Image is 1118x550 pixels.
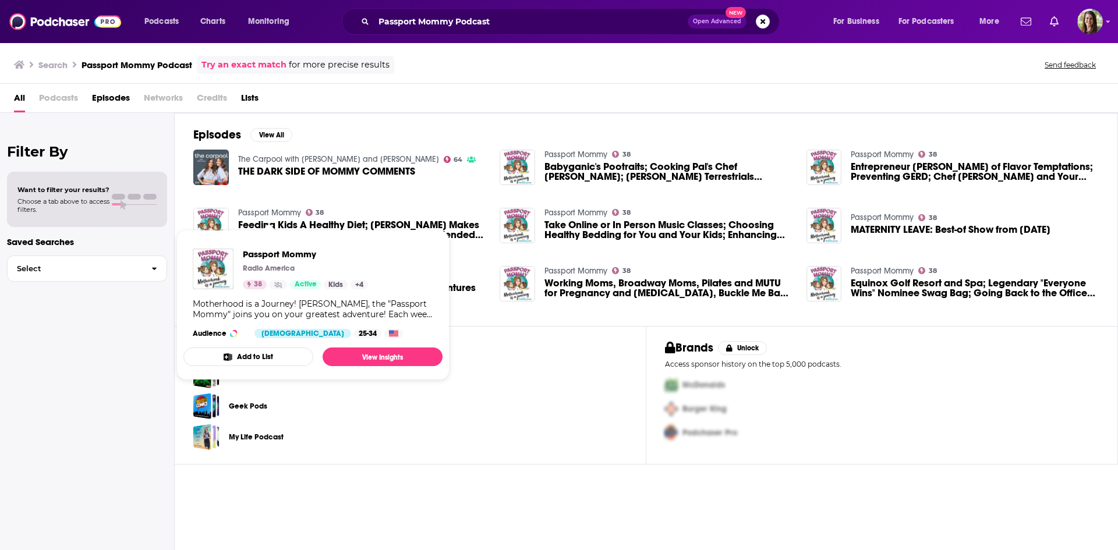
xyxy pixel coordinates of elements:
[200,13,225,30] span: Charts
[929,215,937,221] span: 38
[374,12,688,31] input: Search podcasts, credits, & more...
[9,10,121,33] img: Podchaser - Follow, Share and Rate Podcasts
[500,150,535,185] img: Babyganic's Pootraits; Cooking Pal's Chef Jamie Foy; Lulu Miller's Terrestrials Podcast; The New ...
[825,12,894,31] button: open menu
[248,13,289,30] span: Monitoring
[612,151,631,158] a: 38
[500,208,535,243] img: Take Online or In Person Music Classes; Choosing Healthy Bedding for You and Your Kids; Enhancing...
[454,157,462,162] span: 64
[665,360,1099,368] p: Access sponsor history on the top 5,000 podcasts.
[929,152,937,157] span: 38
[250,128,292,142] button: View All
[544,220,792,240] a: Take Online or In Person Music Classes; Choosing Healthy Bedding for You and Your Kids; Enhancing...
[193,249,233,289] a: Passport Mommy
[193,329,245,338] h3: Audience
[688,15,746,29] button: Open AdvancedNew
[544,162,792,182] span: Babyganic's Pootraits; Cooking Pal's Chef [PERSON_NAME]; [PERSON_NAME] Terrestrials Podcast; The ...
[144,88,183,112] span: Networks
[806,150,842,185] img: Entrepreneur Sara Parthasarathy of Flavor Temptations; Preventing GERD; Chef Jamie Foy and Your N...
[622,152,631,157] span: 38
[238,220,486,240] span: Feeding Kids A Healthy Diet; [PERSON_NAME] Makes Healthy Eating Easy! [PERSON_NAME] Talks Blended...
[851,225,1050,235] a: MATERNITY LEAVE: Best-of Show from April 14, 2019
[665,340,713,355] h2: Brands
[1041,60,1099,70] button: Send feedback
[8,265,142,272] span: Select
[660,397,682,421] img: Second Pro Logo
[183,347,313,366] button: Add to List
[38,59,68,70] h3: Search
[622,210,631,215] span: 38
[851,278,1099,298] a: Equinox Golf Resort and Spa; Legendary "Everyone Wins" Nominee Swag Bag; Going Back to the Office...
[353,8,791,35] div: Search podcasts, credits, & more...
[238,154,439,164] a: The Carpool with Kelly and Lizz
[1045,12,1063,31] a: Show notifications dropdown
[851,150,914,159] a: Passport Mommy
[306,209,324,216] a: 38
[500,266,535,301] img: Working Moms, Broadway Moms, Pilates and MUTU for Pregnancy and Postpartum, Buckle Me Baby Coats
[726,7,746,18] span: New
[971,12,1014,31] button: open menu
[324,280,348,289] a: Kids
[193,208,229,243] a: Feeding Kids A Healthy Diet; Multo Makes Healthy Eating Easy! Dr. Bregman Talks Blended Families;...
[241,88,259,112] a: Lists
[316,210,324,215] span: 38
[622,268,631,274] span: 38
[918,214,937,221] a: 38
[918,151,937,158] a: 38
[851,162,1099,182] a: Entrepreneur Sara Parthasarathy of Flavor Temptations; Preventing GERD; Chef Jamie Foy and Your N...
[1077,9,1103,34] button: Show profile menu
[851,266,914,276] a: Passport Mommy
[693,19,741,24] span: Open Advanced
[544,208,607,218] a: Passport Mommy
[193,393,220,419] a: Geek Pods
[144,13,179,30] span: Podcasts
[229,400,267,413] a: Geek Pods
[544,162,792,182] a: Babyganic's Pootraits; Cooking Pal's Chef Jamie Foy; Lulu Miller's Terrestrials Podcast; The New ...
[351,280,368,289] a: +4
[82,59,192,70] h3: Passport Mommy Podcast
[612,267,631,274] a: 38
[7,143,167,160] h2: Filter By
[14,88,25,112] a: All
[544,278,792,298] span: Working Moms, Broadway Moms, Pilates and MUTU for Pregnancy and [MEDICAL_DATA], Buckle Me Baby Coats
[806,266,842,301] img: Equinox Golf Resort and Spa; Legendary "Everyone Wins" Nominee Swag Bag; Going Back to the Office...
[201,58,286,72] a: Try an exact match
[193,127,292,142] a: EpisodesView All
[979,13,999,30] span: More
[612,209,631,216] a: 38
[682,404,727,414] span: Burger King
[193,424,220,450] a: My Life Podcast
[833,13,879,30] span: For Business
[240,12,305,31] button: open menu
[39,88,78,112] span: Podcasts
[254,329,351,338] div: [DEMOGRAPHIC_DATA]
[238,166,415,176] a: THE DARK SIDE OF MOMMY COMMENTS
[193,127,241,142] h2: Episodes
[354,329,381,338] div: 25-34
[660,421,682,445] img: Third Pro Logo
[243,280,267,289] a: 38
[193,150,229,185] img: THE DARK SIDE OF MOMMY COMMENTS
[243,264,295,273] p: Radio America
[229,431,284,443] a: My Life Podcast
[1077,9,1103,34] span: Logged in as AMSimrell
[7,236,167,247] p: Saved Searches
[92,88,130,112] a: Episodes
[851,162,1099,182] span: Entrepreneur [PERSON_NAME] of Flavor Temptations; Preventing GERD; Chef [PERSON_NAME] and Your Ne...
[718,341,767,355] button: Unlock
[17,197,109,214] span: Choose a tab above to access filters.
[806,208,842,243] img: MATERNITY LEAVE: Best-of Show from April 14, 2019
[682,428,737,438] span: Podchaser Pro
[918,267,937,274] a: 38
